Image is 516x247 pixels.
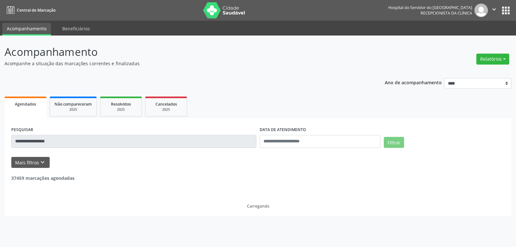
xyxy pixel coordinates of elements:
a: Acompanhamento [2,23,51,36]
div: 2025 [150,107,182,112]
span: Não compareceram [55,101,92,107]
button: Mais filtroskeyboard_arrow_down [11,157,50,168]
button:  [488,4,500,17]
div: 2025 [55,107,92,112]
a: Beneficiários [58,23,94,34]
span: Recepcionista da clínica [421,10,472,16]
i: keyboard_arrow_down [39,159,46,166]
div: Hospital do Servidor do [GEOGRAPHIC_DATA] [388,5,472,10]
span: Agendados [15,101,36,107]
span: Resolvidos [111,101,131,107]
p: Ano de acompanhamento [385,78,442,86]
div: 2025 [105,107,137,112]
button: apps [500,5,511,16]
i:  [491,6,498,13]
p: Acompanhe a situação das marcações correntes e finalizadas [5,60,359,67]
button: Filtrar [384,137,404,148]
button: Relatórios [476,54,509,65]
a: Central de Marcação [5,5,55,15]
span: Cancelados [155,101,177,107]
span: Central de Marcação [17,7,55,13]
p: Acompanhamento [5,44,359,60]
label: PESQUISAR [11,125,33,135]
label: DATA DE ATENDIMENTO [260,125,306,135]
img: img [474,4,488,17]
strong: 37459 marcações agendadas [11,175,74,181]
div: Carregando [247,203,269,209]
